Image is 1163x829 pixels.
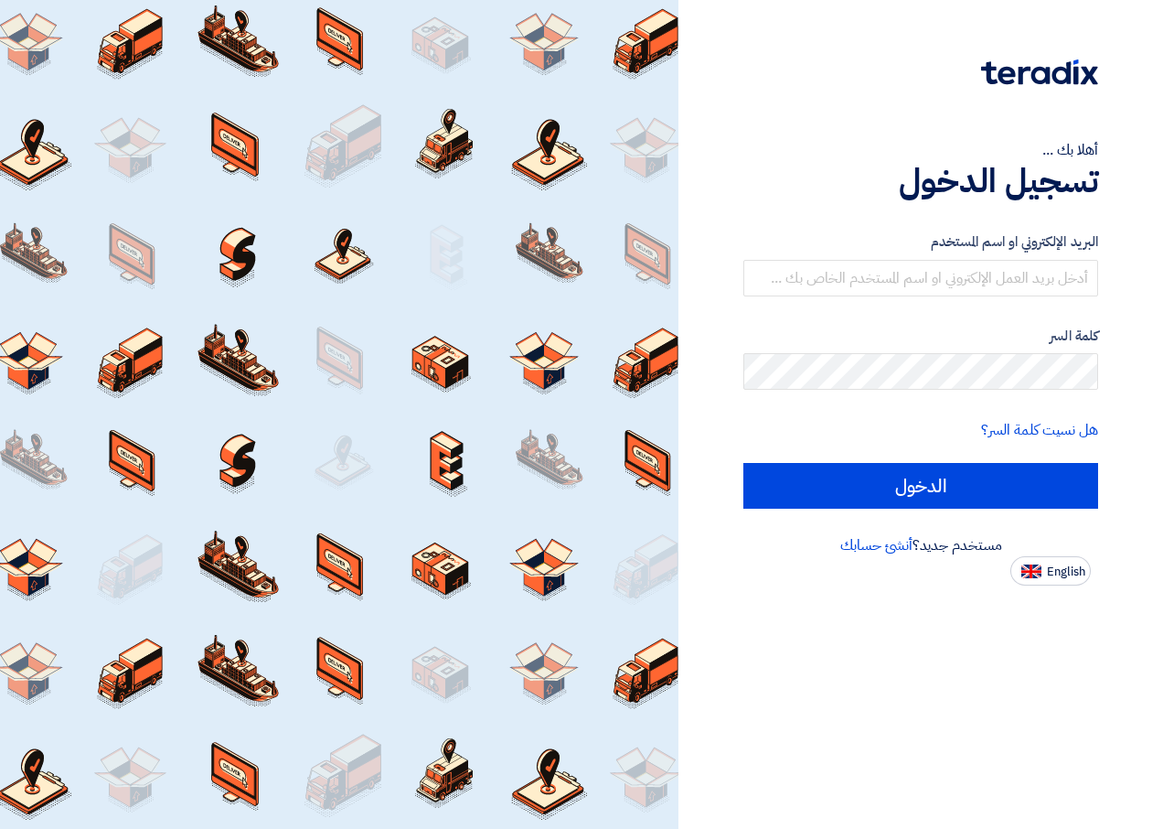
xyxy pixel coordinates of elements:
[981,59,1098,85] img: Teradix logo
[743,260,1098,296] input: أدخل بريد العمل الإلكتروني او اسم المستخدم الخاص بك ...
[743,463,1098,509] input: الدخول
[743,161,1098,201] h1: تسجيل الدخول
[981,419,1098,441] a: هل نسيت كلمة السر؟
[743,231,1098,253] label: البريد الإلكتروني او اسم المستخدم
[743,534,1098,556] div: مستخدم جديد؟
[743,326,1098,347] label: كلمة السر
[1010,556,1091,586] button: English
[1047,565,1085,578] span: English
[743,139,1098,161] div: أهلا بك ...
[840,534,912,556] a: أنشئ حسابك
[1021,565,1041,578] img: en-US.png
